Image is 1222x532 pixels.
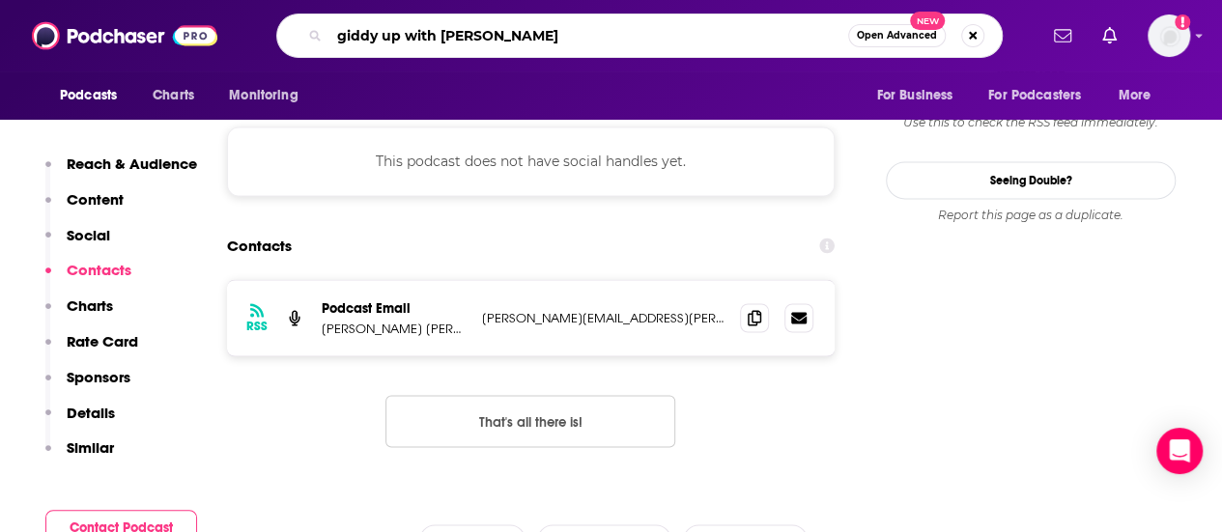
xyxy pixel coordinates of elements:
span: New [910,12,945,30]
p: Similar [67,438,114,457]
span: Open Advanced [857,31,937,41]
button: open menu [863,77,977,114]
svg: Add a profile image [1175,14,1190,30]
button: Show profile menu [1148,14,1190,57]
div: Search podcasts, credits, & more... [276,14,1003,58]
button: Nothing here. [385,395,675,447]
span: Monitoring [229,82,298,109]
span: For Podcasters [988,82,1081,109]
p: Social [67,226,110,244]
input: Search podcasts, credits, & more... [329,20,848,51]
button: Reach & Audience [45,154,197,190]
button: Contacts [45,261,131,296]
p: Podcast Email [322,299,467,316]
h2: Contacts [227,227,292,264]
a: Show notifications dropdown [1046,19,1079,52]
p: Content [67,190,124,209]
button: open menu [215,77,323,114]
a: Seeing Double? [886,161,1176,199]
span: Logged in as BerkMarc [1148,14,1190,57]
button: Details [45,404,115,439]
a: Show notifications dropdown [1094,19,1124,52]
div: This podcast does not have social handles yet. [227,126,835,196]
button: Social [45,226,110,262]
button: Sponsors [45,368,130,404]
p: [PERSON_NAME] [PERSON_NAME] & [PERSON_NAME] [322,320,467,336]
button: Open AdvancedNew [848,24,946,47]
p: Sponsors [67,368,130,386]
button: Charts [45,296,113,332]
p: Contacts [67,261,131,279]
span: For Business [876,82,952,109]
div: Open Intercom Messenger [1156,428,1203,474]
p: Reach & Audience [67,154,197,173]
button: Rate Card [45,332,138,368]
span: More [1119,82,1151,109]
button: open menu [976,77,1109,114]
button: Similar [45,438,114,474]
h3: RSS [246,318,268,333]
span: Charts [153,82,194,109]
span: Podcasts [60,82,117,109]
div: Report this page as a duplicate. [886,207,1176,222]
img: Podchaser - Follow, Share and Rate Podcasts [32,17,217,54]
button: open menu [1105,77,1176,114]
p: Charts [67,296,113,315]
p: Details [67,404,115,422]
img: User Profile [1148,14,1190,57]
button: open menu [46,77,142,114]
a: Charts [140,77,206,114]
p: Rate Card [67,332,138,350]
p: [PERSON_NAME][EMAIL_ADDRESS][PERSON_NAME][DOMAIN_NAME] [482,309,725,325]
button: Content [45,190,124,226]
